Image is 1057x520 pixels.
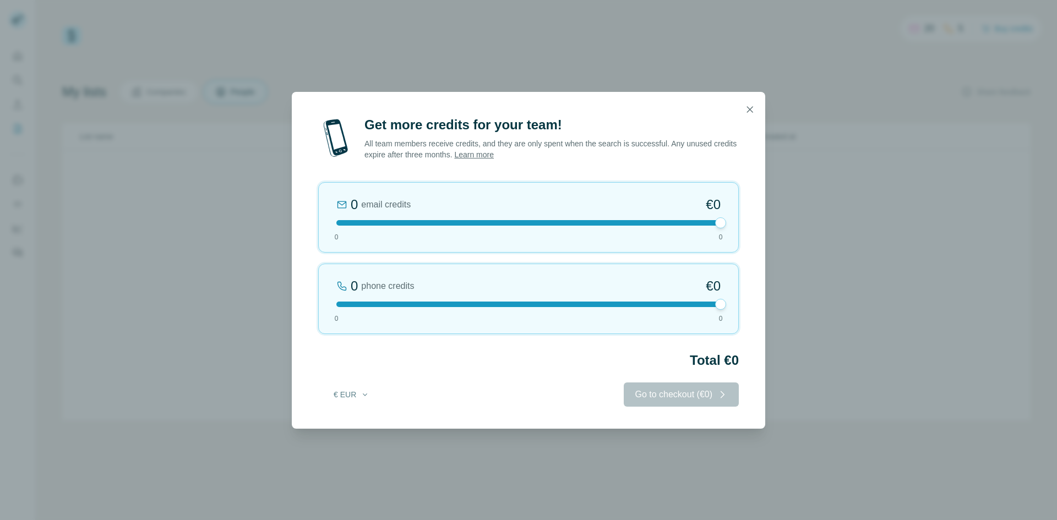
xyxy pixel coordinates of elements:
[335,314,339,324] span: 0
[454,150,494,159] a: Learn more
[361,198,411,211] span: email credits
[335,232,339,242] span: 0
[364,138,739,160] p: All team members receive credits, and they are only spent when the search is successful. Any unus...
[719,314,723,324] span: 0
[351,196,358,214] div: 0
[719,232,723,242] span: 0
[326,385,377,404] button: € EUR
[318,116,353,160] img: mobile-phone
[351,277,358,295] div: 0
[706,277,721,295] span: €0
[318,352,739,369] h2: Total €0
[706,196,721,214] span: €0
[361,280,414,293] span: phone credits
